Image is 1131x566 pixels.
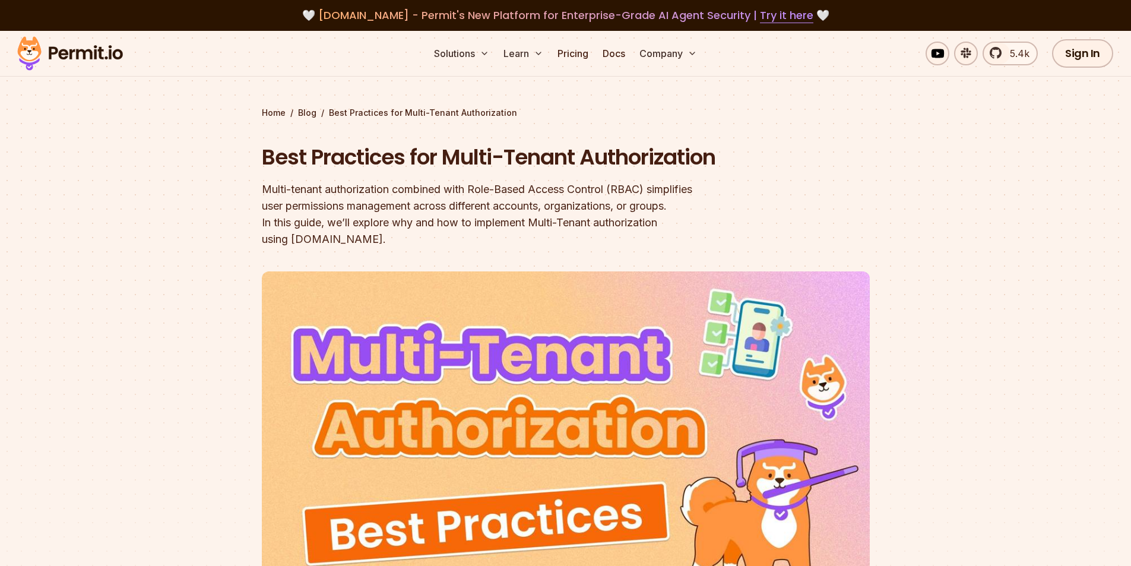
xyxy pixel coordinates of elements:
a: Blog [298,107,316,119]
div: 🤍 🤍 [28,7,1103,24]
a: Sign In [1052,39,1113,68]
button: Learn [499,42,548,65]
span: 5.4k [1003,46,1029,61]
div: Multi-tenant authorization combined with Role-Based Access Control (RBAC) simplifies user permiss... [262,181,718,248]
a: 5.4k [983,42,1038,65]
span: [DOMAIN_NAME] - Permit's New Platform for Enterprise-Grade AI Agent Security | [318,8,813,23]
a: Home [262,107,286,119]
a: Try it here [760,8,813,23]
div: / / [262,107,870,119]
a: Docs [598,42,630,65]
a: Pricing [553,42,593,65]
button: Solutions [429,42,494,65]
h1: Best Practices for Multi-Tenant Authorization [262,143,718,172]
button: Company [635,42,702,65]
img: Permit logo [12,33,128,74]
